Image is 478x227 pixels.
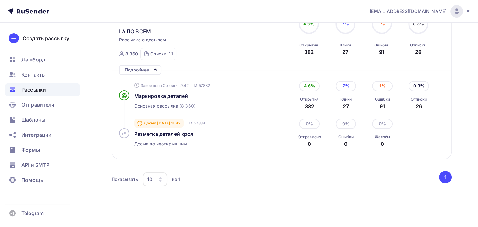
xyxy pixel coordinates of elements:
[119,37,166,43] span: Рассылка с досылом
[119,28,151,35] span: LA ПО ВСЕМ
[298,135,321,140] div: Отправлено
[370,5,470,18] a: [EMAIL_ADDRESS][DOMAIN_NAME]
[134,92,277,100] a: Маркировка деталей
[304,48,314,56] div: 382
[21,86,46,93] span: Рассылки
[21,146,40,154] span: Формы
[134,141,187,147] span: Досыл по неоткрывшим
[338,135,354,140] div: Ошибки
[300,103,319,110] div: 382
[141,83,189,88] span: Завершена Сегодня, 9:42
[412,21,424,26] span: 0.3%
[179,103,195,109] span: (8 360)
[21,131,52,139] span: Интеграции
[134,93,188,99] span: Маркировка деталей
[21,176,43,184] span: Помощь
[300,97,319,102] div: Открытия
[379,48,384,56] div: 91
[299,81,320,91] div: 4.6%
[439,171,452,183] button: Go to page 1
[299,119,320,129] div: 0%
[142,172,168,187] button: 10
[5,98,80,111] a: Отправители
[172,176,180,182] div: из 1
[415,48,421,56] div: 26
[5,113,80,126] a: Шаблоны
[379,21,385,26] span: 1%
[134,103,178,109] span: Основная рассылка
[336,81,356,91] div: 7%
[5,83,80,96] a: Рассылки
[338,140,354,148] div: 0
[339,43,351,48] div: Клики
[21,71,46,78] span: Контакты
[340,103,352,110] div: 27
[21,56,45,63] span: Дашборд
[411,97,427,102] div: Отписки
[336,119,356,129] div: 0%
[194,82,197,88] span: ID
[375,140,390,148] div: 0
[409,81,429,91] div: 0.3%
[23,34,69,42] div: Создать рассылку
[21,116,45,124] span: Шаблоны
[5,53,80,66] a: Дашборд
[342,48,348,56] div: 27
[21,161,49,169] span: API и SMTP
[298,140,321,148] div: 0
[410,43,426,48] div: Отписки
[194,120,205,126] span: 57884
[375,97,390,102] div: Ошибки
[303,21,315,26] span: 4.6%
[299,43,318,48] div: Открытия
[5,144,80,156] a: Формы
[21,101,55,108] span: Отправители
[342,21,349,26] span: 7%
[375,135,390,140] div: Жалобы
[199,83,210,88] span: 57882
[150,51,173,57] div: Списки: 11
[411,103,427,110] div: 26
[21,209,44,217] span: Telegram
[5,68,80,81] a: Контакты
[112,176,138,182] div: Показывать
[372,81,393,91] div: 1%
[370,8,447,14] span: [EMAIL_ADDRESS][DOMAIN_NAME]
[374,43,389,48] div: Ошибки
[438,171,452,183] ul: Pagination
[189,120,192,126] span: ID
[375,103,390,110] div: 91
[134,130,277,138] a: Разметка деталей кроя
[134,119,184,128] div: Досыл [DATE] 11:42
[340,97,352,102] div: Клики
[147,176,152,183] div: 10
[125,66,149,74] div: Подробнее
[125,51,138,57] div: 8 360
[372,119,393,129] div: 0%
[134,131,194,137] span: Разметка деталей кроя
